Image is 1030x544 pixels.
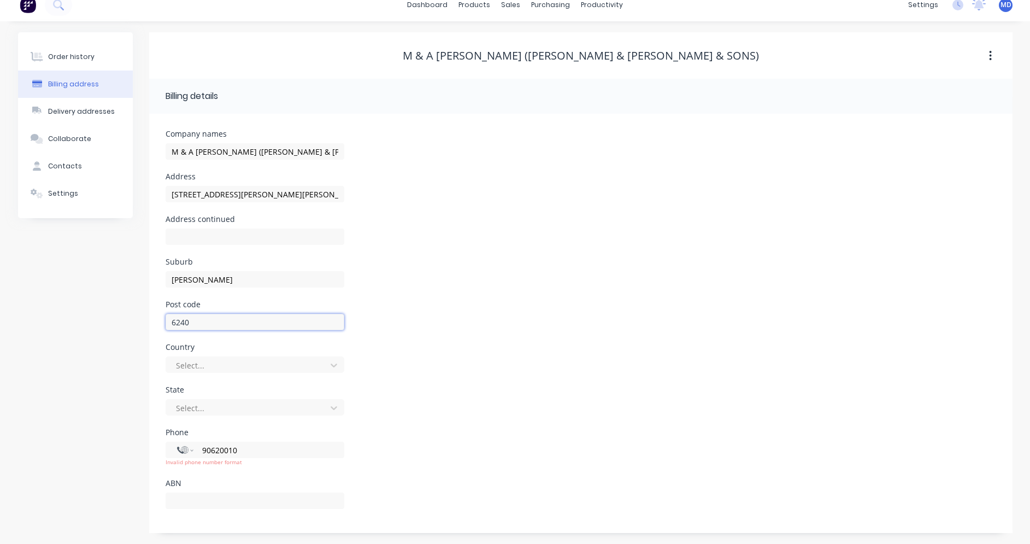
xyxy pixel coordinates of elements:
div: State [166,386,344,394]
button: Collaborate [18,125,133,153]
div: ABN [166,479,344,487]
div: Suburb [166,258,344,266]
div: Country [166,343,344,351]
button: Order history [18,43,133,71]
div: Settings [48,189,78,198]
div: Company names [166,130,344,138]
div: Post code [166,301,344,308]
div: Invalid phone number format [166,458,344,466]
div: Billing details [166,90,218,103]
div: Contacts [48,161,82,171]
button: Billing address [18,71,133,98]
div: Address continued [166,215,344,223]
button: Delivery addresses [18,98,133,125]
button: Settings [18,180,133,207]
div: Billing address [48,79,99,89]
div: Address [166,173,344,180]
button: Contacts [18,153,133,180]
div: Phone [166,429,344,436]
div: Order history [48,52,95,62]
div: Collaborate [48,134,91,144]
div: Delivery addresses [48,107,115,116]
div: M & A [PERSON_NAME] ([PERSON_NAME] & [PERSON_NAME] & SONS) [403,49,759,62]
